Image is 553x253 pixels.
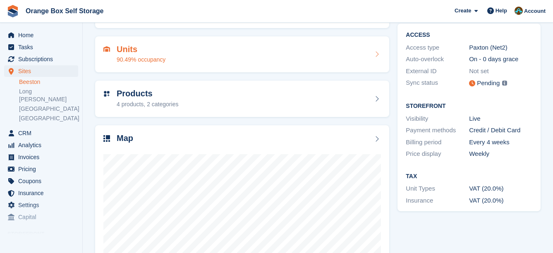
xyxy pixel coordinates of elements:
div: Insurance [406,196,469,205]
span: Tasks [18,41,68,53]
div: 4 products, 2 categories [117,100,178,109]
div: External ID [406,67,469,76]
img: custom-product-icn-752c56ca05d30b4aa98f6f15887a0e09747e85b44ffffa43cff429088544963d.svg [103,91,110,97]
a: Units 90.49% occupancy [95,36,389,73]
h2: Tax [406,173,532,180]
a: menu [4,175,78,187]
div: VAT (20.0%) [469,184,532,193]
span: Invoices [18,151,68,163]
a: menu [4,29,78,41]
div: Unit Types [406,184,469,193]
img: map-icn-33ee37083ee616e46c38cad1a60f524a97daa1e2b2c8c0bc3eb3415660979fc1.svg [103,135,110,142]
a: Orange Box Self Storage [22,4,107,18]
a: menu [4,127,78,139]
a: Long [PERSON_NAME] [19,88,78,103]
a: menu [4,211,78,223]
img: icon-info-grey-7440780725fd019a000dd9b08b2336e03edf1995a4989e88bcd33f0948082b44.svg [502,81,507,86]
a: Products 4 products, 2 categories [95,81,389,117]
div: Price display [406,149,469,159]
a: [GEOGRAPHIC_DATA] [19,115,78,122]
span: CRM [18,127,68,139]
a: menu [4,151,78,163]
h2: Products [117,89,178,98]
span: Analytics [18,139,68,151]
span: Create [455,7,471,15]
div: Billing period [406,138,469,147]
div: Visibility [406,114,469,124]
span: Account [524,7,546,15]
h2: Units [117,45,165,54]
span: Coupons [18,175,68,187]
div: Auto-overlock [406,55,469,64]
div: Every 4 weeks [469,138,532,147]
img: stora-icon-8386f47178a22dfd0bd8f6a31ec36ba5ce8667c1dd55bd0f319d3a0aa187defe.svg [7,5,19,17]
div: 90.49% occupancy [117,55,165,64]
h2: ACCESS [406,32,532,38]
a: Beeston [19,78,78,86]
div: Live [469,114,532,124]
span: Capital [18,211,68,223]
img: unit-icn-7be61d7bf1b0ce9d3e12c5938cc71ed9869f7b940bace4675aadf7bd6d80202e.svg [103,46,110,52]
a: menu [4,53,78,65]
span: Settings [18,199,68,211]
div: Credit / Debit Card [469,126,532,135]
div: Pending [477,79,500,88]
span: Home [18,29,68,41]
span: Insurance [18,187,68,199]
a: menu [4,187,78,199]
div: Access type [406,43,469,53]
span: Sites [18,65,68,77]
a: [GEOGRAPHIC_DATA] [19,105,78,113]
a: menu [4,139,78,151]
a: menu [4,163,78,175]
div: Payment methods [406,126,469,135]
a: menu [4,41,78,53]
h2: Map [117,134,133,143]
div: On - 0 days grace [469,55,532,64]
span: Storefront [7,230,82,238]
div: Weekly [469,149,532,159]
a: menu [4,65,78,77]
span: Subscriptions [18,53,68,65]
span: Help [496,7,507,15]
h2: Storefront [406,103,532,110]
img: Mike [515,7,523,15]
div: Sync status [406,78,469,88]
div: Not set [469,67,532,76]
a: menu [4,199,78,211]
span: Pricing [18,163,68,175]
div: Paxton (Net2) [469,43,532,53]
div: VAT (20.0%) [469,196,532,205]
